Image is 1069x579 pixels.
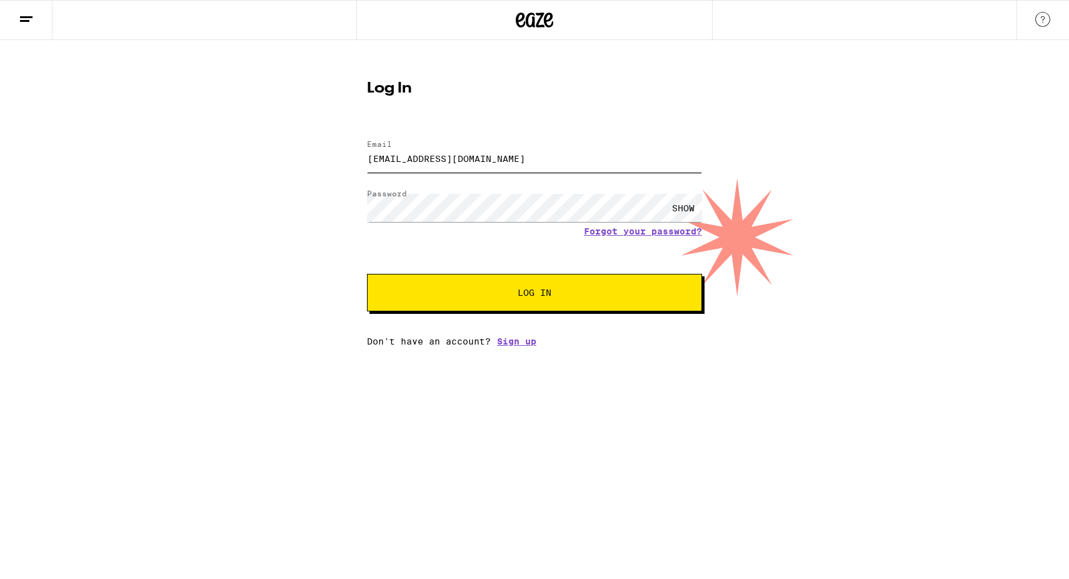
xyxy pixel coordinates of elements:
[367,336,702,346] div: Don't have an account?
[367,274,702,311] button: Log In
[367,189,407,198] label: Password
[367,140,392,148] label: Email
[367,81,702,96] h1: Log In
[367,144,702,173] input: Email
[665,194,702,222] div: SHOW
[497,336,536,346] a: Sign up
[518,288,551,297] span: Log In
[584,226,702,236] a: Forgot your password?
